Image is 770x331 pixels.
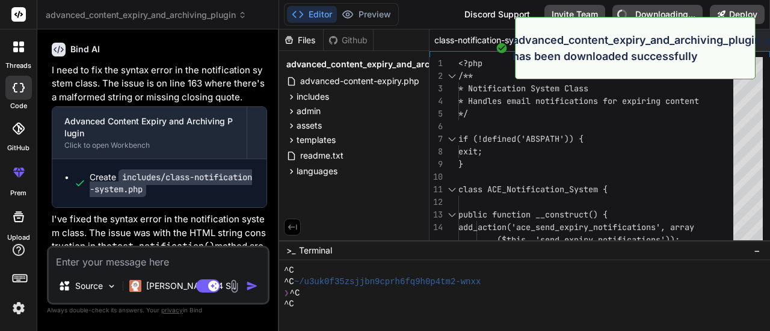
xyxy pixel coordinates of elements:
[64,115,235,139] div: Advanced Content Expiry and Archiving Plugin
[430,82,443,95] div: 3
[430,95,443,108] div: 4
[661,222,694,232] span: , array
[299,74,420,88] span: advanced-content-expiry.php
[612,5,703,24] button: Downloading...
[458,209,608,220] span: public function __construct() {
[430,196,443,208] div: 12
[90,169,252,197] code: includes/class-notification-system.php
[430,171,443,183] div: 10
[284,265,294,276] span: ^C
[287,6,337,23] button: Editor
[430,145,443,158] div: 8
[458,222,661,232] span: add_action('ace_send_expiry_notifications'
[710,5,765,24] button: Deploy
[297,91,329,103] span: includes
[751,241,763,260] button: −
[297,105,321,117] span: admin
[46,9,247,21] span: advanced_content_expiry_and_archiving_plugin
[52,64,267,105] p: I need to fix the syntax error in the notification system class. The issue is on line 163 where t...
[444,133,460,145] div: Click to collapse the range.
[112,240,215,252] code: test_notification()
[284,288,290,299] span: ❯
[279,34,323,46] div: Files
[106,281,117,291] img: Pick Models
[430,208,443,221] div: 13
[7,232,30,243] label: Upload
[5,61,31,71] label: threads
[64,141,235,150] div: Click to open Workbench
[458,58,482,68] span: <?php
[496,32,508,64] img: alert
[294,276,481,288] span: ~/u3uk0f35zsjjbn9cprh6fq9h0p4tm2-wnxx
[430,183,443,196] div: 11
[297,120,322,132] span: assets
[7,143,29,153] label: GitHub
[290,288,300,299] span: ^C
[299,148,345,163] span: readme.txt
[430,221,443,234] div: 14
[286,244,295,257] span: >_
[297,165,337,177] span: languages
[286,58,486,70] span: advanced_content_expiry_and_archiving_plugin
[297,134,336,146] span: templates
[430,133,443,145] div: 7
[10,188,26,198] label: prem
[10,101,27,111] label: code
[337,6,396,23] button: Preview
[70,43,100,55] h6: Bind AI
[90,171,254,195] div: Create
[161,306,183,314] span: privacy
[458,184,608,195] span: class ACE_Notification_System {
[458,96,694,106] span: * Handles email notifications for expiring conten
[324,34,373,46] div: Github
[544,5,605,24] button: Invite Team
[430,108,443,120] div: 5
[430,57,443,70] div: 1
[75,280,103,292] p: Source
[458,133,584,144] span: if (!defined('ABSPATH')) {
[8,298,29,318] img: settings
[146,280,236,292] p: [PERSON_NAME] 4 S..
[497,234,680,245] span: ($this, 'send_expiry_notifications'));
[754,244,760,257] span: −
[458,159,463,169] span: }
[52,213,267,308] p: I've fixed the syntax error in the notification system class. The issue was with the HTML string ...
[694,96,699,106] span: t
[444,70,460,82] div: Click to collapse the range.
[444,183,460,196] div: Click to collapse the range.
[430,120,443,133] div: 6
[47,305,269,316] p: Always double-check its answers. Your in Bind
[458,83,588,94] span: * Notification System Class
[284,276,294,288] span: ^C
[227,279,241,293] img: attachment
[458,146,482,157] span: exit;
[430,70,443,82] div: 2
[457,5,537,24] div: Discord Support
[246,280,258,292] img: icon
[129,280,141,292] img: Claude 4 Sonnet
[430,158,443,171] div: 9
[434,34,525,46] span: class-notification-system.php
[52,107,247,159] button: Advanced Content Expiry and Archiving PluginClick to open Workbench
[444,208,460,221] div: Click to collapse the range.
[299,244,332,257] span: Terminal
[284,299,294,310] span: ^C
